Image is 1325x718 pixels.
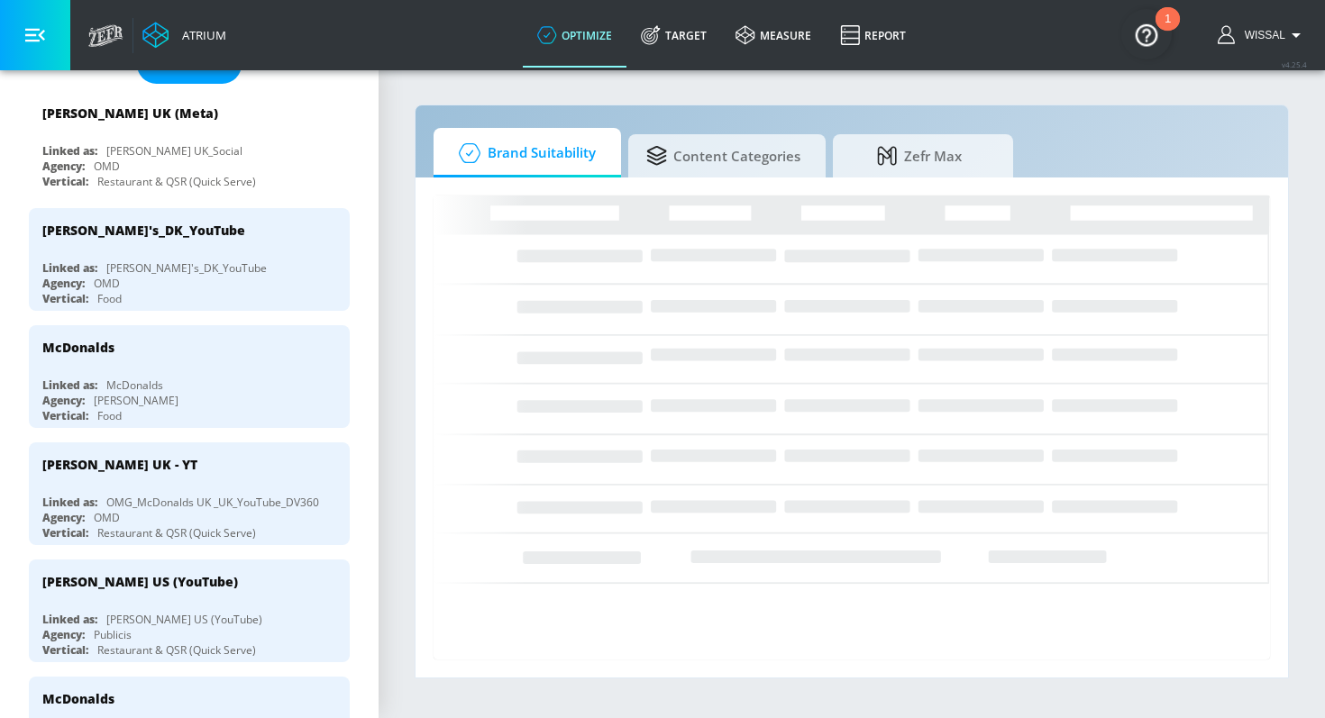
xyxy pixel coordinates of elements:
[42,159,85,174] div: Agency:
[42,510,85,525] div: Agency:
[29,559,350,662] div: [PERSON_NAME] US (YouTube)Linked as:[PERSON_NAME] US (YouTube)Agency:PublicisVertical:Restaurant ...
[97,174,256,189] div: Restaurant & QSR (Quick Serve)
[42,143,97,159] div: Linked as:
[42,408,88,423] div: Vertical:
[42,393,85,408] div: Agency:
[106,377,163,393] div: McDonalds
[42,276,85,291] div: Agency:
[626,3,721,68] a: Target
[42,642,88,658] div: Vertical:
[42,612,97,627] div: Linked as:
[97,291,122,306] div: Food
[142,22,226,49] a: Atrium
[721,3,826,68] a: measure
[42,291,88,306] div: Vertical:
[42,339,114,356] div: McDonalds
[94,627,132,642] div: Publicis
[97,525,256,541] div: Restaurant & QSR (Quick Serve)
[97,408,122,423] div: Food
[175,27,226,43] div: Atrium
[1238,29,1285,41] span: login as: wissal.elhaddaoui@zefr.com
[29,91,350,194] div: [PERSON_NAME] UK (Meta)Linked as:[PERSON_NAME] UK_SocialAgency:OMDVertical:Restaurant & QSR (Quic...
[29,442,350,545] div: [PERSON_NAME] UK - YTLinked as:OMG_McDonalds UK _UK_YouTube_DV360Agency:OMDVertical:Restaurant & ...
[94,159,120,174] div: OMD
[94,393,178,408] div: [PERSON_NAME]
[97,642,256,658] div: Restaurant & QSR (Quick Serve)
[1218,24,1307,46] button: Wissal
[42,690,114,707] div: McDonalds
[42,456,197,473] div: [PERSON_NAME] UK - YT
[826,3,920,68] a: Report
[1165,19,1171,42] div: 1
[1121,9,1172,59] button: Open Resource Center, 1 new notification
[851,134,988,177] span: Zefr Max
[42,573,238,590] div: [PERSON_NAME] US (YouTube)
[42,260,97,276] div: Linked as:
[94,510,120,525] div: OMD
[42,495,97,510] div: Linked as:
[29,325,350,428] div: McDonaldsLinked as:McDonaldsAgency:[PERSON_NAME]Vertical:Food
[646,134,800,177] span: Content Categories
[106,612,262,627] div: [PERSON_NAME] US (YouTube)
[452,132,596,175] span: Brand Suitability
[523,3,626,68] a: optimize
[42,105,218,122] div: [PERSON_NAME] UK (Meta)
[42,174,88,189] div: Vertical:
[94,276,120,291] div: OMD
[106,143,242,159] div: [PERSON_NAME] UK_Social
[1282,59,1307,69] span: v 4.25.4
[42,525,88,541] div: Vertical:
[42,222,245,239] div: [PERSON_NAME]'s_DK_YouTube
[42,627,85,642] div: Agency:
[29,208,350,311] div: [PERSON_NAME]'s_DK_YouTubeLinked as:[PERSON_NAME]'s_DK_YouTubeAgency:OMDVertical:Food
[106,260,267,276] div: [PERSON_NAME]'s_DK_YouTube
[106,495,319,510] div: OMG_McDonalds UK _UK_YouTube_DV360
[42,377,97,393] div: Linked as:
